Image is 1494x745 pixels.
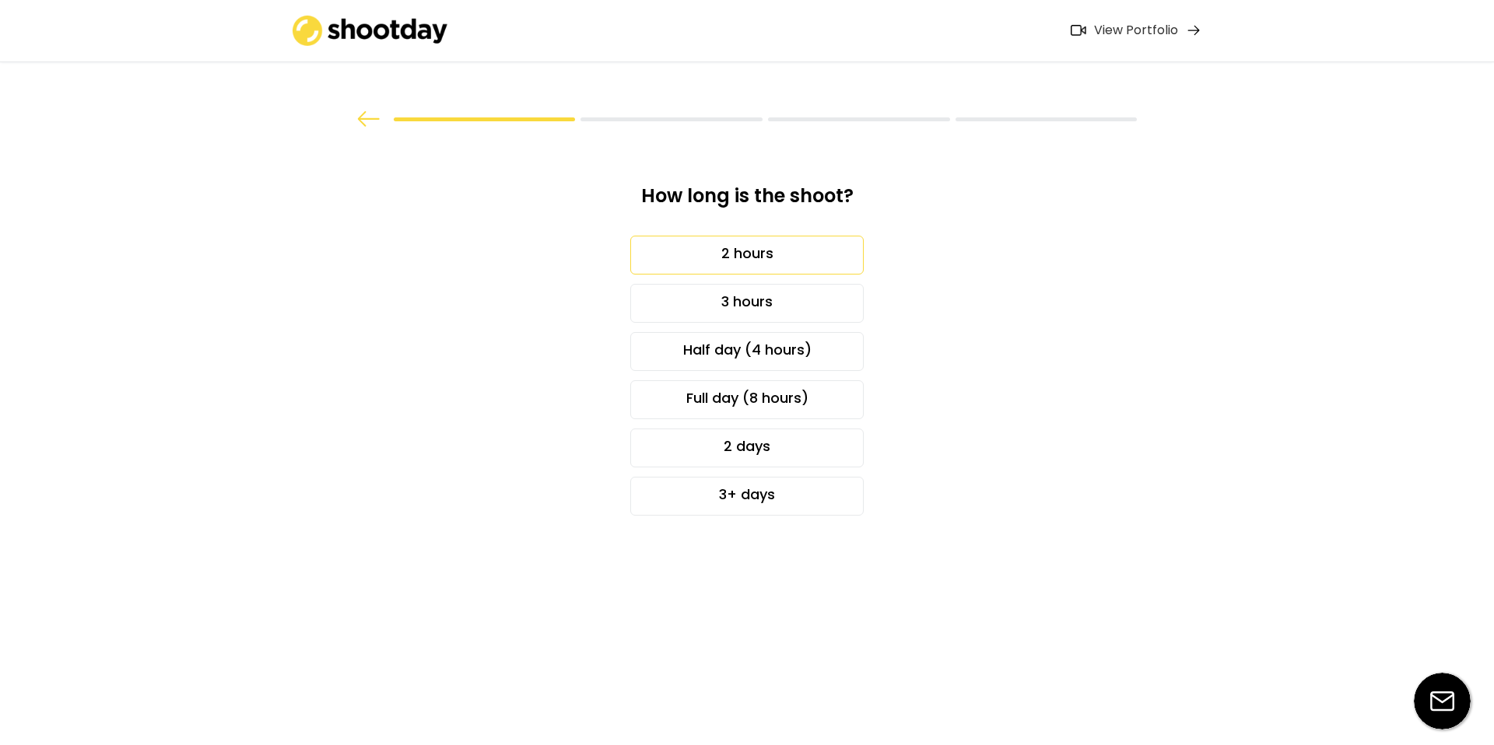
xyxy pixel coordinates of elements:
img: arrow%20back.svg [357,111,381,127]
div: 2 hours [630,236,864,275]
div: How long is the shoot? [535,184,959,220]
div: Full day (8 hours) [630,380,864,419]
img: email-icon%20%281%29.svg [1414,673,1471,729]
div: 3+ days [630,477,864,516]
div: 2 days [630,428,864,467]
img: shootday_logo.png [293,16,448,46]
div: View Portfolio [1094,23,1178,39]
div: Half day (4 hours) [630,332,864,371]
div: 3 hours [630,284,864,323]
img: Icon%20feather-video%402x.png [1071,25,1086,36]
